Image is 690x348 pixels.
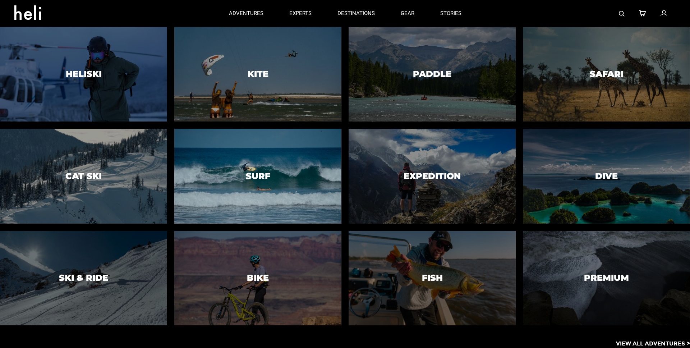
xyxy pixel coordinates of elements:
[59,273,108,283] h3: Ski & Ride
[248,69,268,79] h3: Kite
[616,340,690,348] p: View All Adventures >
[523,231,690,325] a: PremiumPremium image
[413,69,451,79] h3: Paddle
[65,171,102,181] h3: Cat Ski
[229,10,263,17] p: adventures
[584,273,629,283] h3: Premium
[619,11,625,17] img: search-bar-icon.svg
[422,273,443,283] h3: Fish
[404,171,461,181] h3: Expedition
[337,10,375,17] p: destinations
[246,171,270,181] h3: Surf
[590,69,624,79] h3: Safari
[595,171,618,181] h3: Dive
[289,10,312,17] p: experts
[66,69,102,79] h3: Heliski
[247,273,269,283] h3: Bike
